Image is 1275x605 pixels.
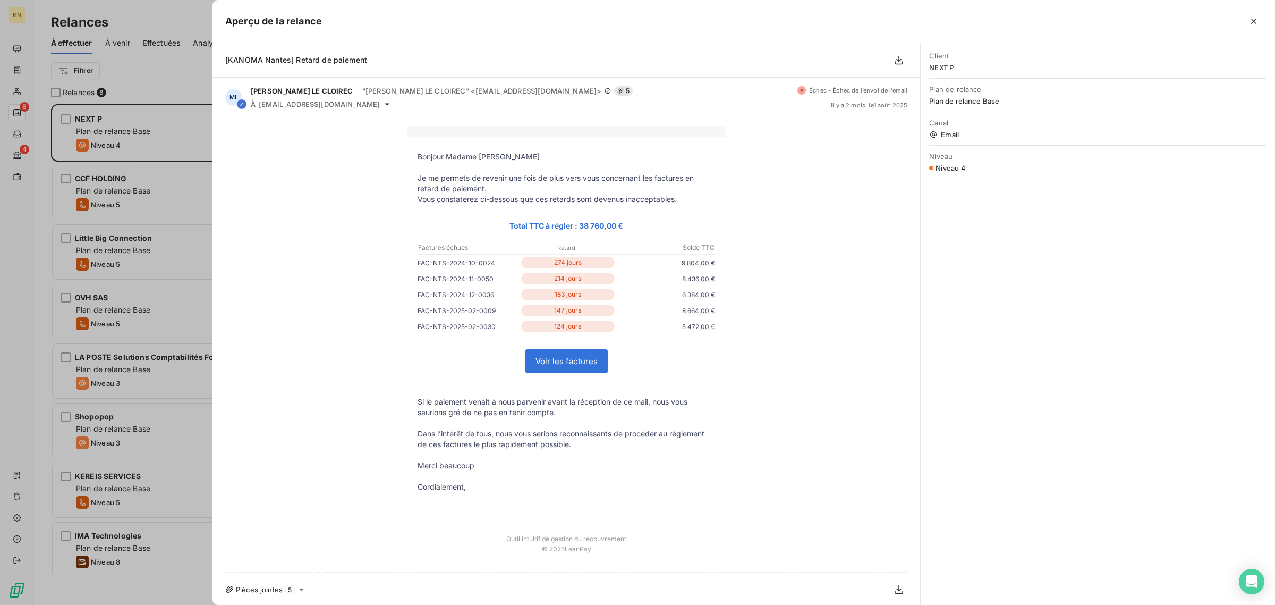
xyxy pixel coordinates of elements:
[831,102,907,108] span: il y a 2 mois , le 1 août 2025
[251,100,256,108] span: À
[929,130,1266,139] span: Email
[418,152,715,162] p: Bonjour Madame [PERSON_NAME]
[418,289,518,300] p: FAC-NTS-2024-12-0036
[929,152,1266,161] span: Niveau
[225,55,367,64] span: [KANOMA Nantes] Retard de paiement
[616,243,715,253] p: Solde TTC
[251,87,353,95] span: [PERSON_NAME] LE CLOIREC
[225,14,322,29] h5: Aperçu de la relance
[521,257,615,268] p: 274 jours
[418,243,516,253] p: Factures échues
[418,321,518,332] p: FAC-NTS-2025-02-0030
[929,52,1266,60] span: Client
[809,87,907,94] span: Échec - Échec de l’envoi de l’email
[929,119,1266,127] span: Canal
[929,63,1266,72] span: NEXT P
[407,524,726,543] td: Outil intuitif de gestion du recouvrement
[362,87,602,95] span: "[PERSON_NAME] LE CLOIREC" <[EMAIL_ADDRESS][DOMAIN_NAME]>
[521,289,615,300] p: 183 jours
[418,220,715,232] p: Total TTC à régler : 38 760,00 €
[356,88,359,94] span: -
[521,273,615,284] p: 214 jours
[418,194,715,205] p: Vous constaterez ci-dessous que ces retards sont devenus inacceptables.
[418,482,715,492] p: Cordialement,
[929,85,1266,94] span: Plan de relance
[1239,569,1264,594] div: Open Intercom Messenger
[418,173,715,194] p: Je me permets de revenir une fois de plus vers vous concernant les factures en retard de paiement.
[517,243,616,253] p: Retard
[617,321,715,332] p: 5 472,00 €
[418,305,518,316] p: FAC-NTS-2025-02-0009
[526,350,607,373] a: Voir les factures
[617,273,715,284] p: 8 436,00 €
[418,257,518,268] p: FAC-NTS-2024-10-0024
[285,585,295,594] span: 5
[259,100,380,108] span: [EMAIL_ADDRESS][DOMAIN_NAME]
[225,89,242,106] div: ML
[418,460,715,471] p: Merci beaucoup
[936,164,965,172] span: Niveau 4
[617,257,715,268] p: 9 804,00 €
[929,97,1266,105] span: Plan de relance Base
[418,273,518,284] p: FAC-NTS-2024-11-0050
[617,305,715,316] p: 8 664,00 €
[614,86,633,96] span: 5
[407,543,726,564] td: © 2025
[617,289,715,300] p: 6 384,00 €
[418,397,715,418] p: Si le paiement venait à nous parvenir avant la réception de ce mail, nous vous saurions gré de ne...
[418,428,715,450] p: Dans l’intérêt de tous, nous vous serions reconnaissants de procéder au règlement de ces factures...
[236,585,283,594] span: Pièces jointes
[521,305,615,316] p: 147 jours
[565,545,591,553] a: LeanPay
[521,321,615,332] p: 124 jours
